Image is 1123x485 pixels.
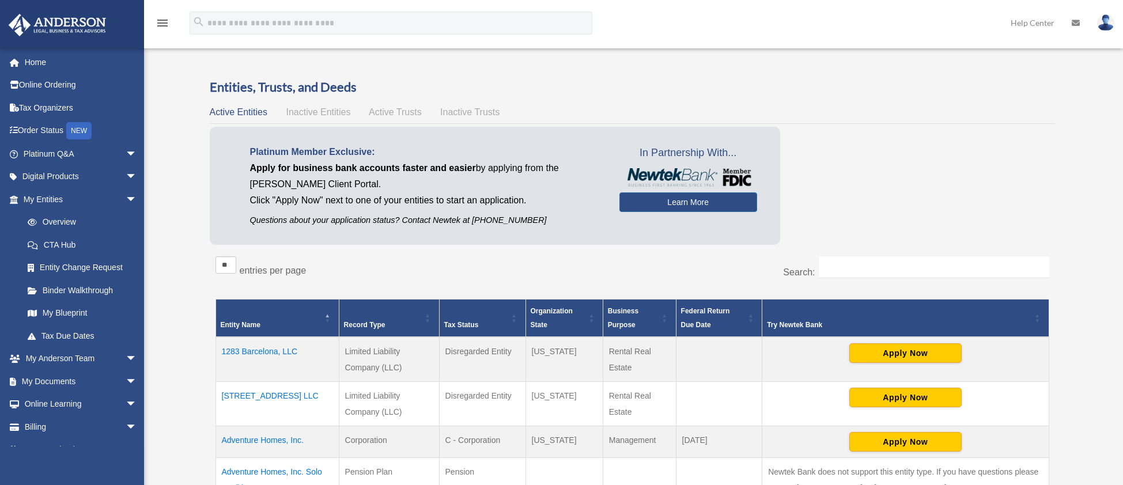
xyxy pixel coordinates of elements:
[619,144,757,162] span: In Partnership With...
[250,213,602,228] p: Questions about your application status? Contact Newtek at [PHONE_NUMBER]
[8,96,154,119] a: Tax Organizers
[8,188,149,211] a: My Entitiesarrow_drop_down
[126,370,149,393] span: arrow_drop_down
[339,381,439,426] td: Limited Liability Company (LLC)
[344,321,385,329] span: Record Type
[608,307,638,329] span: Business Purpose
[783,267,815,277] label: Search:
[16,211,143,234] a: Overview
[762,299,1049,337] th: Try Newtek Bank : Activate to sort
[286,107,350,117] span: Inactive Entities
[16,256,149,279] a: Entity Change Request
[215,337,339,382] td: 1283 Barcelona, LLC
[250,144,602,160] p: Platinum Member Exclusive:
[240,266,307,275] label: entries per page
[439,299,525,337] th: Tax Status: Activate to sort
[8,393,154,416] a: Online Learningarrow_drop_down
[767,318,1031,332] div: Try Newtek Bank
[8,142,154,165] a: Platinum Q&Aarrow_drop_down
[531,307,573,329] span: Organization State
[8,74,154,97] a: Online Ordering
[440,107,500,117] span: Inactive Trusts
[192,16,205,28] i: search
[676,299,762,337] th: Federal Return Due Date: Activate to sort
[603,381,676,426] td: Rental Real Estate
[439,337,525,382] td: Disregarded Entity
[16,233,149,256] a: CTA Hub
[210,78,1055,96] h3: Entities, Trusts, and Deeds
[8,165,154,188] a: Digital Productsarrow_drop_down
[250,160,602,192] p: by applying from the [PERSON_NAME] Client Portal.
[156,16,169,30] i: menu
[369,107,422,117] span: Active Trusts
[16,324,149,347] a: Tax Due Dates
[5,14,109,36] img: Anderson Advisors Platinum Portal
[215,381,339,426] td: [STREET_ADDRESS] LLC
[681,307,730,329] span: Federal Return Due Date
[525,299,603,337] th: Organization State: Activate to sort
[8,347,154,370] a: My Anderson Teamarrow_drop_down
[215,299,339,337] th: Entity Name: Activate to invert sorting
[339,426,439,457] td: Corporation
[625,168,751,187] img: NewtekBankLogoSM.png
[221,321,260,329] span: Entity Name
[250,163,476,173] span: Apply for business bank accounts faster and easier
[849,432,962,452] button: Apply Now
[126,165,149,189] span: arrow_drop_down
[210,107,267,117] span: Active Entities
[339,299,439,337] th: Record Type: Activate to sort
[849,343,962,363] button: Apply Now
[156,20,169,30] a: menu
[525,426,603,457] td: [US_STATE]
[1097,14,1114,31] img: User Pic
[250,192,602,209] p: Click "Apply Now" next to one of your entities to start an application.
[215,426,339,457] td: Adventure Homes, Inc.
[16,302,149,325] a: My Blueprint
[603,299,676,337] th: Business Purpose: Activate to sort
[849,388,962,407] button: Apply Now
[525,381,603,426] td: [US_STATE]
[8,415,154,438] a: Billingarrow_drop_down
[126,142,149,166] span: arrow_drop_down
[8,370,154,393] a: My Documentsarrow_drop_down
[603,337,676,382] td: Rental Real Estate
[16,279,149,302] a: Binder Walkthrough
[8,119,154,143] a: Order StatusNEW
[126,347,149,371] span: arrow_drop_down
[339,337,439,382] td: Limited Liability Company (LLC)
[8,51,154,74] a: Home
[126,393,149,416] span: arrow_drop_down
[603,426,676,457] td: Management
[444,321,479,329] span: Tax Status
[126,188,149,211] span: arrow_drop_down
[676,426,762,457] td: [DATE]
[619,192,757,212] a: Learn More
[66,122,92,139] div: NEW
[439,426,525,457] td: C - Corporation
[439,381,525,426] td: Disregarded Entity
[525,337,603,382] td: [US_STATE]
[126,415,149,439] span: arrow_drop_down
[8,438,154,461] a: Events Calendar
